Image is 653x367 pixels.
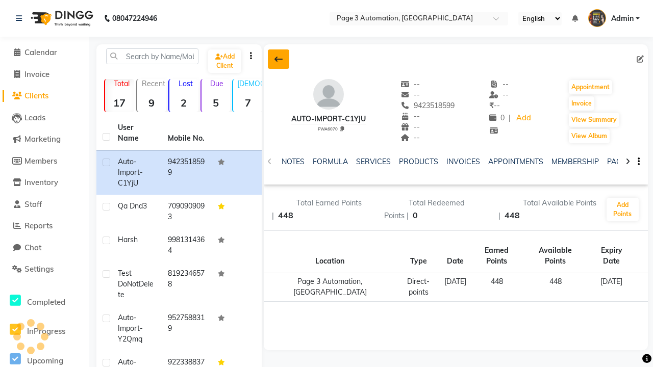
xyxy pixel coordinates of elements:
strong: 5 [202,96,231,109]
strong: 17 [105,96,134,109]
a: SERVICES [356,157,391,166]
th: User Name [112,116,162,150]
span: Qa Dnd3 [118,201,147,211]
span: Inventory [24,177,58,187]
a: Marketing [3,134,87,145]
span: -- [489,80,509,89]
p: Total [109,79,134,88]
span: Test DoNotDelete [118,269,154,299]
td: 448 [470,273,524,302]
span: Settings [24,264,54,274]
p: Lost [173,79,198,88]
span: Members [24,156,57,166]
span: -- [401,112,420,121]
td: 448 [524,273,587,302]
td: 7090909093 [162,195,212,228]
a: Reports [3,220,87,232]
a: PACKAGES [607,157,645,166]
a: Inventory [3,177,87,189]
span: Invoice [24,69,49,79]
th: Type [396,239,440,273]
button: Invoice [569,96,594,111]
strong: 2 [169,96,198,109]
button: Add Points [607,198,639,221]
span: 9423518599 [401,101,455,110]
th: Expiry Date [587,239,636,273]
span: Clients [24,91,48,100]
span: Reports [24,221,53,230]
th: Mobile No. [162,116,212,150]
a: Settings [3,264,87,275]
span: ₹ [489,101,494,110]
td: Direct-points [396,273,440,302]
a: APPOINTMENTS [488,157,543,166]
a: INVOICES [446,157,480,166]
span: 0 [489,113,505,122]
span: Harsh [118,235,138,244]
td: 9981314364 [162,228,212,262]
b: 08047224946 [112,4,157,33]
td: 8192346578 [162,262,212,306]
div: PWA6070 [295,125,366,132]
a: Calendar [3,47,87,59]
td: Page 3 Automation, [GEOGRAPHIC_DATA] [264,273,396,302]
td: [DATE] [587,273,636,302]
span: Marketing [24,134,61,144]
span: Auto-Import-Y2Qmq [118,313,143,344]
a: Invoice [3,69,87,81]
span: Admin [611,13,634,24]
span: Completed [27,297,65,307]
strong: 7 [233,96,262,109]
td: [DATE] [441,273,470,302]
img: Admin [588,9,606,27]
a: FORMULA [313,157,348,166]
span: -- [489,90,509,99]
a: NOTES [282,157,305,166]
th: Available Points [524,239,587,273]
span: InProgress [27,326,65,336]
th: Date [441,239,470,273]
strong: 9 [137,96,166,109]
p: [DEMOGRAPHIC_DATA] [237,79,262,88]
span: Total Redeemed Points | [384,198,465,220]
th: Location [264,239,396,273]
th: Earned Points [470,239,524,273]
span: Total Earned Points | [272,198,362,220]
a: Leads [3,112,87,124]
span: -- [401,122,420,132]
button: Appointment [569,80,612,94]
a: Clients [3,90,87,102]
a: Add [515,111,533,125]
span: -- [401,133,420,142]
td: 9423518599 [162,150,212,195]
a: PRODUCTS [399,157,438,166]
p: Recent [141,79,166,88]
a: Members [3,155,87,167]
span: Total Available Points | [498,198,596,220]
a: Add Client [208,49,241,73]
a: MEMBERSHIP [551,157,599,166]
button: View Album [569,129,610,143]
img: avatar [313,79,344,110]
span: 448 [278,210,293,220]
span: 0 [413,210,418,220]
span: Chat [24,243,41,252]
span: Staff [24,199,42,209]
span: Leads [24,113,45,122]
span: -- [401,80,420,89]
img: logo [26,4,96,33]
span: Calendar [24,47,57,57]
a: Chat [3,242,87,254]
span: Auto-Import-C1YjU [118,157,143,188]
span: 448 [505,210,520,220]
span: -- [489,101,500,110]
input: Search by Name/Mobile/Email/Code [106,48,198,64]
td: 9527588319 [162,306,212,351]
span: | [509,113,511,123]
span: Upcoming [27,356,63,365]
div: Back to Client [268,49,289,69]
p: Due [204,79,231,88]
div: Auto-Import-C1YjU [291,114,366,124]
span: -- [401,90,420,99]
a: Staff [3,199,87,211]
